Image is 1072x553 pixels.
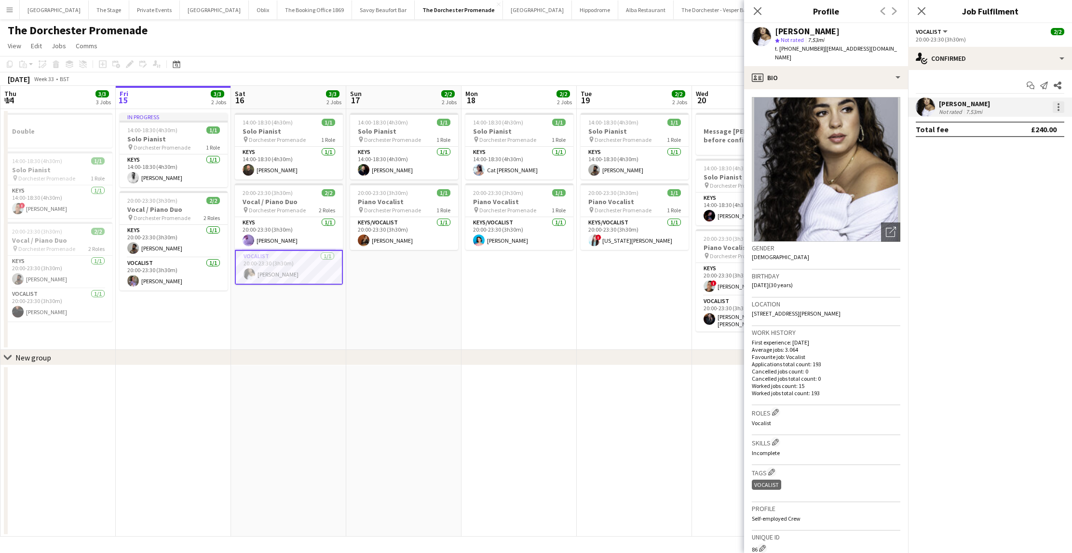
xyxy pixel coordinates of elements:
[91,228,105,235] span: 2/2
[326,90,339,97] span: 3/3
[127,197,177,204] span: 20:00-23:30 (3h30m)
[120,135,228,143] h3: Solo Pianist
[322,189,335,196] span: 2/2
[8,74,30,84] div: [DATE]
[752,449,900,456] p: Incomplete
[552,136,566,143] span: 1 Role
[120,225,228,258] app-card-role: Keys1/120:00-23:30 (3h30m)[PERSON_NAME]
[350,217,458,250] app-card-role: Keys/Vocalist1/120:00-23:30 (3h30m)[PERSON_NAME]
[752,244,900,252] h3: Gender
[465,89,478,98] span: Mon
[465,197,573,206] h3: Piano Vocalist
[775,45,897,61] span: | [EMAIL_ADDRESS][DOMAIN_NAME]
[76,41,97,50] span: Comms
[696,159,804,225] div: 14:00-18:30 (4h30m)1/1Solo Pianist Dorchester Promenade1 RoleKeys1/114:00-18:30 (4h30m)[PERSON_NAME]
[352,0,415,19] button: Savoy Beaufort Bar
[667,136,681,143] span: 1 Role
[180,0,249,19] button: [GEOGRAPHIC_DATA]
[18,245,75,252] span: Dorchester Promenade
[704,235,754,242] span: 20:00-23:30 (3h30m)
[672,90,685,97] span: 2/2
[436,207,450,214] span: 1 Role
[120,191,228,290] app-job-card: 20:00-23:30 (3h30m)2/2Vocal / Piano Duo Dorchester Promenade2 RolesKeys1/120:00-23:30 (3h30m)[PER...
[27,40,46,52] a: Edit
[752,419,771,427] span: Vocalist
[581,113,689,180] div: 14:00-18:30 (4h30m)1/1Solo Pianist Dorchester Promenade1 RoleKeys1/114:00-18:30 (4h30m)[PERSON_NAME]
[752,310,841,317] span: [STREET_ADDRESS][PERSON_NAME]
[465,127,573,136] h3: Solo Pianist
[1051,28,1064,35] span: 2/2
[129,0,180,19] button: Private Events
[710,252,767,260] span: Dorchester Promenade
[588,119,638,126] span: 14:00-18:30 (4h30m)
[618,0,674,19] button: Alba Restaurant
[206,126,220,134] span: 1/1
[696,89,708,98] span: Wed
[4,113,112,148] div: Double
[581,147,689,180] app-card-role: Keys1/114:00-18:30 (4h30m)[PERSON_NAME]
[88,245,105,252] span: 2 Roles
[235,113,343,180] app-job-card: 14:00-18:30 (4h30m)1/1Solo Pianist Dorchester Promenade1 RoleKeys1/114:00-18:30 (4h30m)[PERSON_NAME]
[473,189,523,196] span: 20:00-23:30 (3h30m)
[243,119,293,126] span: 14:00-18:30 (4h30m)
[235,183,343,285] app-job-card: 20:00-23:30 (3h30m)2/2Vocal / Piano Duo Dorchester Promenade2 RolesKeys1/120:00-23:30 (3h30m)[PER...
[752,437,900,447] h3: Skills
[704,165,754,172] span: 14:00-18:30 (4h30m)
[557,98,572,106] div: 2 Jobs
[134,214,190,221] span: Dorchester Promenade
[235,147,343,180] app-card-role: Keys1/114:00-18:30 (4h30m)[PERSON_NAME]
[916,36,1064,43] div: 20:00-23:30 (3h30m)
[120,113,228,187] app-job-card: In progress14:00-18:30 (4h30m)1/1Solo Pianist Dorchester Promenade1 RoleKeys1/114:00-18:30 (4h30m...
[752,543,900,553] div: 86
[4,89,16,98] span: Thu
[696,193,804,225] app-card-role: Keys1/114:00-18:30 (4h30m)[PERSON_NAME]
[350,89,362,98] span: Sun
[781,36,804,43] span: Not rated
[91,175,105,182] span: 1 Role
[581,217,689,250] app-card-role: Keys/Vocalist1/120:00-23:30 (3h30m)![US_STATE][PERSON_NAME]
[503,0,572,19] button: [GEOGRAPHIC_DATA]
[249,207,306,214] span: Dorchester Promenade
[4,289,112,321] app-card-role: Vocalist1/120:00-23:30 (3h30m)[PERSON_NAME]
[20,0,89,19] button: [GEOGRAPHIC_DATA]
[3,95,16,106] span: 14
[437,189,450,196] span: 1/1
[464,95,478,106] span: 18
[89,0,129,19] button: The Stage
[465,147,573,180] app-card-role: Keys1/114:00-18:30 (4h30m)Cat [PERSON_NAME]
[579,95,592,106] span: 19
[581,183,689,250] app-job-card: 20:00-23:30 (3h30m)1/1Piano Vocalist Dorchester Promenade1 RoleKeys/Vocalist1/120:00-23:30 (3h30m...
[908,5,1072,17] h3: Job Fulfilment
[552,207,566,214] span: 1 Role
[249,136,306,143] span: Dorchester Promenade
[8,23,148,38] h1: The Dorchester Promenade
[321,136,335,143] span: 1 Role
[4,166,112,174] h3: Solo Pianist
[4,152,112,218] app-job-card: 14:00-18:30 (4h30m)1/1Solo Pianist Dorchester Promenade1 RoleKeys1/114:00-18:30 (4h30m)![PERSON_N...
[581,127,689,136] h3: Solo Pianist
[233,95,245,106] span: 16
[120,113,228,121] div: In progress
[350,127,458,136] h3: Solo Pianist
[15,353,51,362] div: New group
[752,389,900,397] p: Worked jobs total count: 193
[12,228,62,235] span: 20:00-23:30 (3h30m)
[752,504,900,513] h3: Profile
[4,236,112,245] h3: Vocal / Piano Duo
[674,0,757,19] button: The Dorchester - Vesper Bar
[4,40,25,52] a: View
[349,95,362,106] span: 17
[350,113,458,180] app-job-card: 14:00-18:30 (4h30m)1/1Solo Pianist Dorchester Promenade1 RoleKeys1/114:00-18:30 (4h30m)[PERSON_NAME]
[752,300,900,308] h3: Location
[120,258,228,290] app-card-role: Vocalist1/120:00-23:30 (3h30m)[PERSON_NAME]
[243,189,293,196] span: 20:00-23:30 (3h30m)
[595,207,651,214] span: Dorchester Promenade
[696,113,804,155] app-job-card: Message [PERSON_NAME] before confirming
[964,108,984,115] div: 7.53mi
[442,98,457,106] div: 2 Jobs
[235,197,343,206] h3: Vocal / Piano Duo
[744,5,908,17] h3: Profile
[120,154,228,187] app-card-role: Keys1/114:00-18:30 (4h30m)[PERSON_NAME]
